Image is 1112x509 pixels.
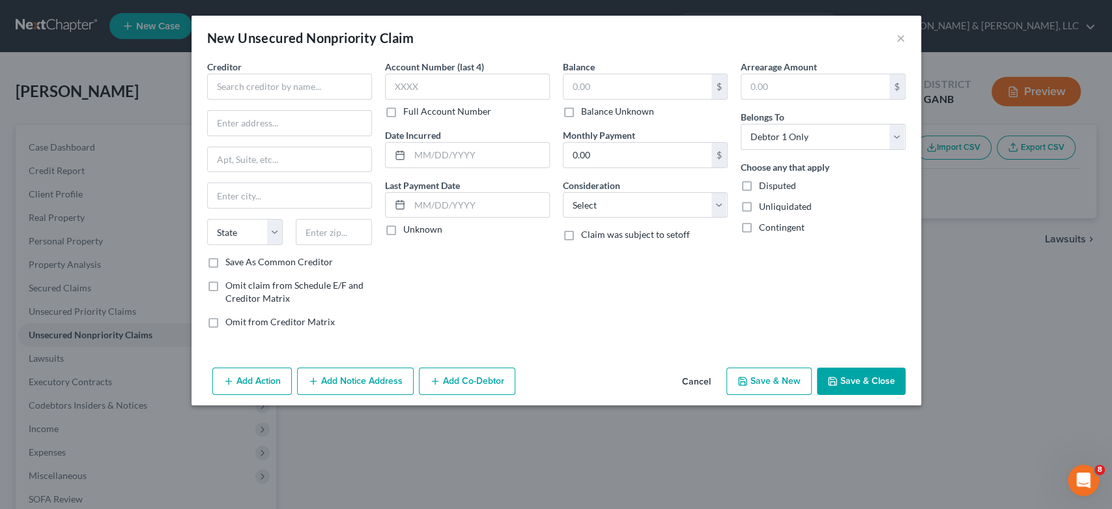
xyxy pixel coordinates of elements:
iframe: Intercom live chat [1068,465,1099,496]
button: Add Action [212,368,292,395]
input: 0.00 [563,143,711,167]
button: Add Notice Address [297,368,414,395]
input: 0.00 [741,74,889,99]
label: Full Account Number [403,105,491,118]
span: Omit from Creditor Matrix [225,316,335,327]
label: Last Payment Date [385,179,460,192]
span: Disputed [759,180,796,191]
button: Add Co-Debtor [419,368,515,395]
span: Unliquidated [759,201,812,212]
div: New Unsecured Nonpriority Claim [207,29,414,47]
span: Belongs To [741,111,784,123]
label: Consideration [563,179,620,192]
input: XXXX [385,74,550,100]
span: Contingent [759,222,805,233]
span: Claim was subject to setoff [581,229,690,240]
button: Cancel [672,369,721,395]
input: Enter address... [208,111,371,136]
button: Save & New [726,368,812,395]
div: $ [889,74,905,99]
button: × [896,30,905,46]
input: Enter zip... [296,219,372,245]
label: Save As Common Creditor [225,255,333,269]
input: MM/DD/YYYY [410,143,549,167]
input: MM/DD/YYYY [410,193,549,218]
button: Save & Close [817,368,905,395]
span: Omit claim from Schedule E/F and Creditor Matrix [225,280,364,304]
span: Creditor [207,61,242,72]
div: $ [711,143,727,167]
label: Arrearage Amount [741,60,817,74]
input: Apt, Suite, etc... [208,147,371,172]
input: Enter city... [208,183,371,208]
span: 8 [1094,465,1105,475]
input: 0.00 [563,74,711,99]
label: Choose any that apply [741,160,829,174]
label: Balance Unknown [581,105,654,118]
label: Monthly Payment [563,128,635,142]
label: Account Number (last 4) [385,60,484,74]
div: $ [711,74,727,99]
label: Unknown [403,223,442,236]
label: Balance [563,60,595,74]
input: Search creditor by name... [207,74,372,100]
label: Date Incurred [385,128,441,142]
